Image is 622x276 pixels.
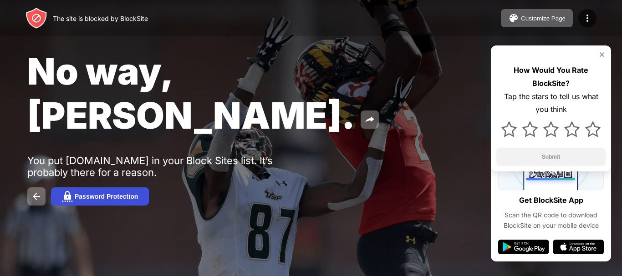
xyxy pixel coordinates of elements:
[364,114,375,125] img: share.svg
[508,13,519,24] img: pallet.svg
[51,187,149,206] button: Password Protection
[25,7,47,29] img: header-logo.svg
[521,15,566,22] div: Customize Page
[53,15,148,22] div: The site is blocked by BlockSite
[582,13,593,24] img: menu-icon.svg
[496,148,606,166] button: Submit
[496,90,606,116] div: Tap the stars to tell us what you think
[75,193,138,200] div: Password Protection
[543,121,559,137] img: star.svg
[564,121,580,137] img: star.svg
[501,9,573,27] button: Customize Page
[27,49,355,137] span: No way, [PERSON_NAME].
[501,121,517,137] img: star.svg
[496,64,606,90] div: How Would You Rate BlockSite?
[585,121,601,137] img: star.svg
[62,191,73,202] img: password.svg
[27,155,309,178] div: You put [DOMAIN_NAME] in your Block Sites list. It’s probably there for a reason.
[522,121,538,137] img: star.svg
[31,191,42,202] img: back.svg
[598,51,606,58] img: rate-us-close.svg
